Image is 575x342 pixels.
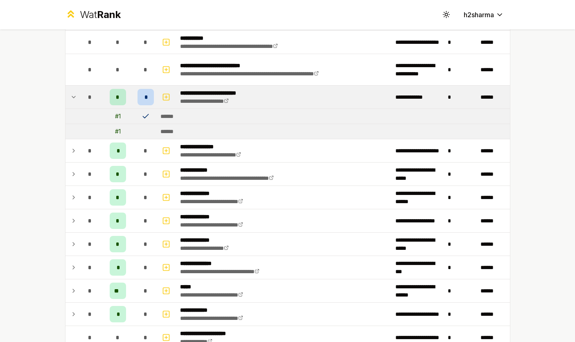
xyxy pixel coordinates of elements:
span: h2sharma [464,10,494,20]
div: Wat [80,8,121,21]
a: WatRank [65,8,121,21]
div: # 1 [115,127,121,136]
button: h2sharma [457,7,510,22]
span: Rank [97,9,121,20]
div: # 1 [115,112,121,120]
